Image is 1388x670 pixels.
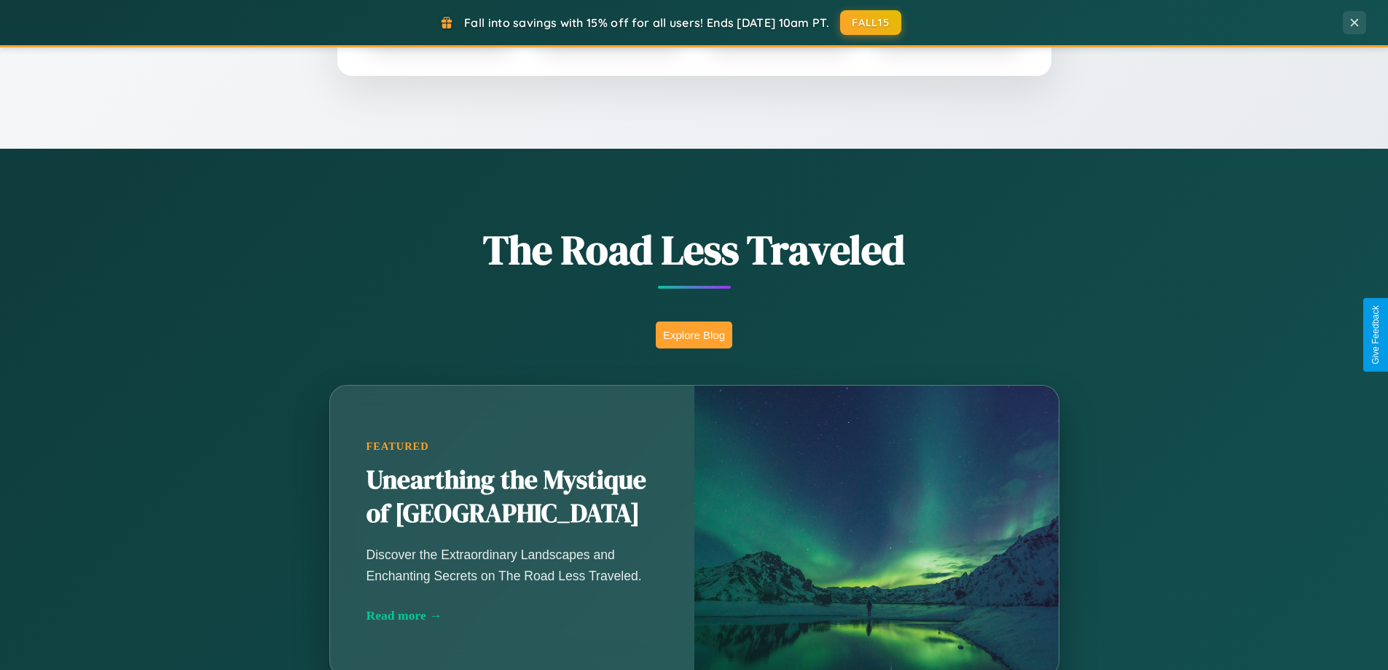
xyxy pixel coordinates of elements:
h2: Unearthing the Mystique of [GEOGRAPHIC_DATA] [366,464,658,531]
button: FALL15 [840,10,901,35]
div: Read more → [366,608,658,623]
div: Featured [366,440,658,453]
p: Discover the Extraordinary Landscapes and Enchanting Secrets on The Road Less Traveled. [366,545,658,585]
button: Explore Blog [656,322,732,348]
h1: The Road Less Traveled [257,222,1132,278]
div: Give Feedback [1371,305,1381,365]
span: Fall into savings with 15% off for all users! Ends [DATE] 10am PT. [464,15,829,30]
